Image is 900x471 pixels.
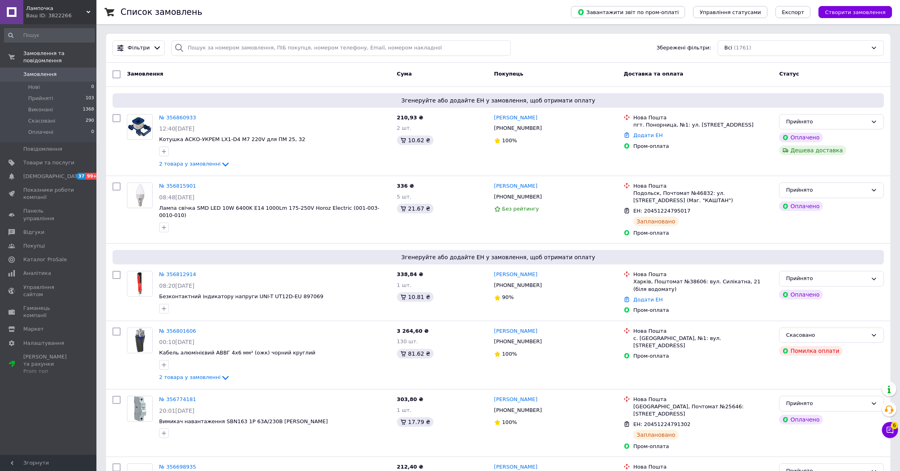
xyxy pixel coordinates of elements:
div: [GEOGRAPHIC_DATA], Почтомат №25646: [STREET_ADDRESS] [633,403,773,418]
span: 303,80 ₴ [397,396,423,402]
span: 0 [91,129,94,136]
div: 21.67 ₴ [397,204,434,213]
div: 81.62 ₴ [397,349,434,358]
span: [PERSON_NAME] та рахунки [23,353,74,375]
a: Лампа свічка SMD LED 10W 6400K E14 1000Lm 175-250V Horoz Electric (001-003-0010-010) [159,205,379,219]
span: Без рейтингу [502,206,539,212]
span: 100% [502,351,517,357]
div: Прийнято [786,118,867,126]
div: Скасовано [786,331,867,340]
span: 37 [76,173,86,180]
div: Оплачено [779,415,822,424]
div: Нова Пошта [633,271,773,278]
a: Фото товару [127,114,153,140]
div: Пром-оплата [633,143,773,150]
a: [PERSON_NAME] [494,271,538,279]
span: Згенеруйте або додайте ЕН у замовлення, щоб отримати оплату [116,253,881,261]
span: 210,93 ₴ [397,115,423,121]
div: Нова Пошта [633,328,773,335]
span: 6 [891,421,898,428]
span: (1761) [734,45,751,51]
span: 130 шт. [397,338,418,344]
span: 290 [86,117,94,125]
span: 212,40 ₴ [397,464,423,470]
img: Фото товару [127,183,152,208]
a: № 356774181 [159,396,196,402]
span: Доставка та оплата [624,71,683,77]
div: Оплачено [779,290,822,299]
a: Фото товару [127,271,153,297]
span: 20:01[DATE] [159,408,194,414]
span: 3 264,60 ₴ [397,328,429,334]
img: Фото товару [127,328,152,353]
a: Додати ЕН [633,132,663,138]
button: Створити замовлення [818,6,892,18]
span: 00:10[DATE] [159,339,194,345]
div: [PHONE_NUMBER] [493,336,544,347]
span: 0 [91,84,94,91]
span: Товари та послуги [23,159,74,166]
div: Подольск, Почтомат №46832: ул. [STREET_ADDRESS] (Маг. "КАШТАН") [633,190,773,204]
span: 1 шт. [397,407,411,413]
span: 1368 [83,106,94,113]
a: [PERSON_NAME] [494,463,538,471]
div: Пром-оплата [633,352,773,360]
a: [PERSON_NAME] [494,182,538,190]
a: Вимикач навантаження SBN163 1P 63А/230В [PERSON_NAME] [159,418,328,424]
img: Фото товару [127,117,152,137]
span: Замовлення [23,71,57,78]
span: Замовлення [127,71,163,77]
span: 5 шт. [397,194,411,200]
button: Чат з покупцем6 [882,422,898,438]
span: 103 [86,95,94,102]
a: № 356860933 [159,115,196,121]
a: № 356812914 [159,271,196,277]
span: [DEMOGRAPHIC_DATA] [23,173,83,180]
span: Показники роботи компанії [23,186,74,201]
span: Гаманець компанії [23,305,74,319]
div: [PHONE_NUMBER] [493,280,544,291]
div: Помилка оплати [779,346,843,356]
a: Фото товару [127,396,153,422]
span: Кабель алюмінієвий АВВГ 4х6 мм² (ожк) чорний круглий [159,350,315,356]
span: Cума [397,71,412,77]
span: 2 товара у замовленні [159,161,221,167]
a: № 356698935 [159,464,196,470]
div: Заплановано [633,430,679,440]
div: Прийнято [786,399,867,408]
span: Завантажити звіт по пром-оплаті [577,8,679,16]
div: 10.62 ₴ [397,135,434,145]
span: Нові [28,84,40,91]
span: ЕН: 20451224791302 [633,421,690,427]
span: Управління статусами [700,9,761,15]
span: Експорт [782,9,804,15]
a: [PERSON_NAME] [494,328,538,335]
span: 99+ [86,173,99,180]
a: Додати ЕН [633,297,663,303]
span: 336 ₴ [397,183,414,189]
span: Відгуки [23,229,44,236]
div: Нова Пошта [633,463,773,471]
span: 2 товара у замовленні [159,375,221,381]
span: Безконтактний індикаторy напруги UNI-T UT12D-EU 897069 [159,293,323,299]
span: Створити замовлення [825,9,886,15]
a: Фото товару [127,328,153,353]
button: Управління статусами [693,6,767,18]
a: Котушка АСКО-УКРЕМ LX1-D4 M7 220V для ПМ 25, 32 [159,136,305,142]
span: Згенеруйте або додайте ЕН у замовлення, щоб отримати оплату [116,96,881,104]
a: Створити замовлення [810,9,892,15]
a: № 356801606 [159,328,196,334]
div: пгт. Понорница, №1: ул. [STREET_ADDRESS] [633,121,773,129]
div: Прийнято [786,274,867,283]
a: № 356815901 [159,183,196,189]
div: 17.79 ₴ [397,417,434,427]
span: Замовлення та повідомлення [23,50,96,64]
div: Ваш ID: 3822266 [26,12,96,19]
span: ЕН: 20451224795017 [633,208,690,214]
span: Всі [724,44,732,52]
a: Фото товару [127,182,153,208]
span: 100% [502,419,517,425]
span: 2 шт. [397,125,411,131]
